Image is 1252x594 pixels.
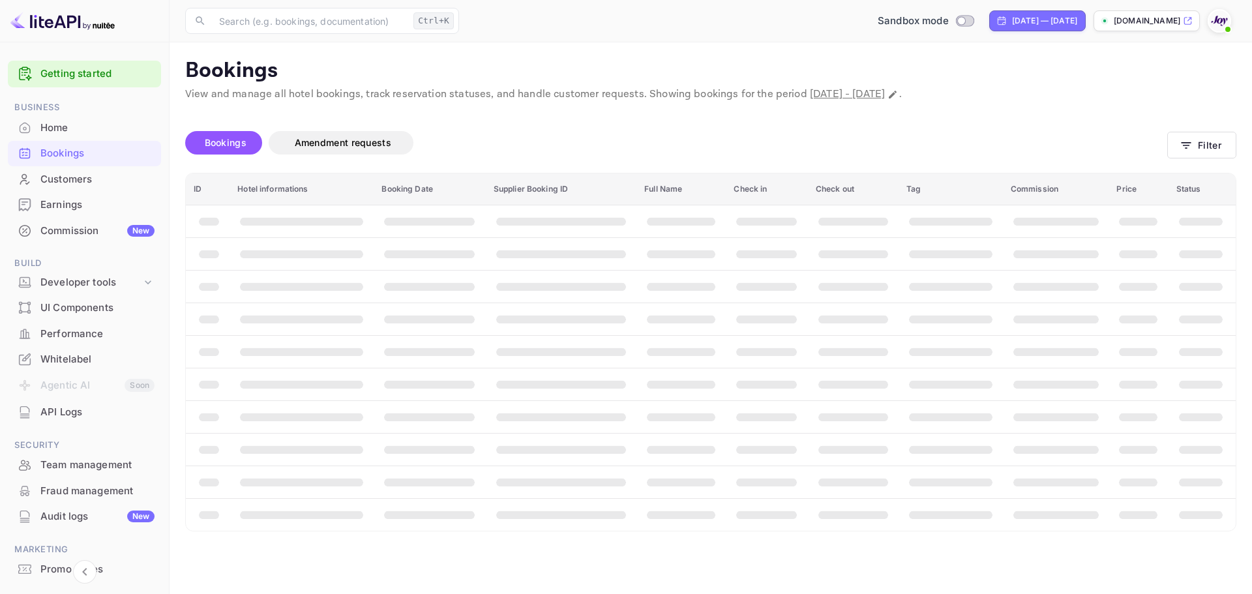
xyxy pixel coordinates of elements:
a: Earnings [8,192,161,216]
div: Fraud management [40,484,155,499]
th: Tag [899,173,1003,205]
div: Getting started [8,61,161,87]
div: CommissionNew [8,218,161,244]
th: ID [186,173,230,205]
th: Full Name [636,173,726,205]
div: API Logs [8,400,161,425]
div: Whitelabel [40,352,155,367]
div: UI Components [8,295,161,321]
img: LiteAPI logo [10,10,115,31]
span: [DATE] - [DATE] [810,87,885,101]
input: Search (e.g. bookings, documentation) [211,8,408,34]
div: UI Components [40,301,155,316]
span: Amendment requests [295,137,391,148]
div: Whitelabel [8,347,161,372]
th: Commission [1003,173,1109,205]
th: Check out [808,173,899,205]
th: Price [1109,173,1168,205]
div: New [127,225,155,237]
table: booking table [186,173,1236,531]
div: [DATE] — [DATE] [1012,15,1077,27]
div: Customers [40,172,155,187]
div: API Logs [40,405,155,420]
a: API Logs [8,400,161,424]
th: Supplier Booking ID [486,173,636,205]
a: Audit logsNew [8,504,161,528]
a: Team management [8,453,161,477]
div: Fraud management [8,479,161,504]
a: Customers [8,167,161,191]
div: Team management [8,453,161,478]
th: Booking Date [374,173,485,205]
div: Promo codes [8,557,161,582]
div: Earnings [8,192,161,218]
button: Change date range [886,88,899,101]
div: Performance [8,321,161,347]
a: Whitelabel [8,347,161,371]
a: Getting started [40,67,155,82]
div: account-settings tabs [185,131,1167,155]
div: Bookings [8,141,161,166]
th: Check in [726,173,807,205]
a: CommissionNew [8,218,161,243]
div: Team management [40,458,155,473]
div: Switch to Production mode [872,14,979,29]
p: [DOMAIN_NAME] [1114,15,1180,27]
a: Bookings [8,141,161,165]
div: Developer tools [40,275,142,290]
div: Audit logsNew [8,504,161,529]
div: Home [40,121,155,136]
th: Hotel informations [230,173,374,205]
span: Build [8,256,161,271]
div: Promo codes [40,562,155,577]
div: Bookings [40,146,155,161]
button: Collapse navigation [73,560,97,584]
span: Bookings [205,137,246,148]
button: Filter [1167,132,1236,158]
div: Earnings [40,198,155,213]
a: Fraud management [8,479,161,503]
a: UI Components [8,295,161,319]
div: Performance [40,327,155,342]
span: Security [8,438,161,453]
div: Customers [8,167,161,192]
div: Commission [40,224,155,239]
p: View and manage all hotel bookings, track reservation statuses, and handle customer requests. Sho... [185,87,1236,102]
span: Sandbox mode [878,14,949,29]
a: Home [8,115,161,140]
div: Home [8,115,161,141]
a: Performance [8,321,161,346]
th: Status [1169,173,1236,205]
a: Promo codes [8,557,161,581]
span: Marketing [8,542,161,557]
span: Business [8,100,161,115]
div: New [127,511,155,522]
div: Audit logs [40,509,155,524]
div: Ctrl+K [413,12,454,29]
p: Bookings [185,58,1236,84]
div: Developer tools [8,271,161,294]
img: With Joy [1209,10,1230,31]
